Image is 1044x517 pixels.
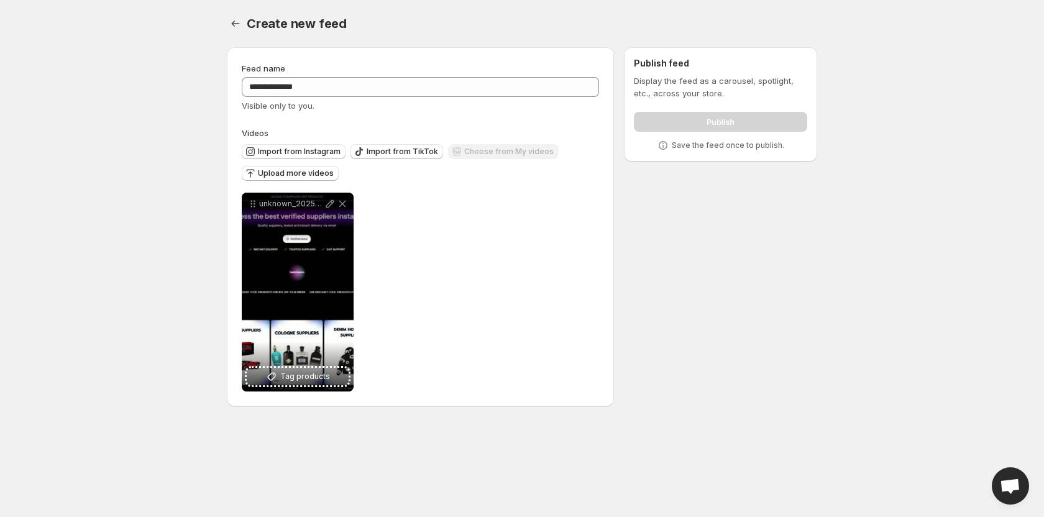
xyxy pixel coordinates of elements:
[227,15,244,32] button: Settings
[350,144,443,159] button: Import from TikTok
[258,147,341,157] span: Import from Instagram
[672,140,784,150] p: Save the feed once to publish.
[242,166,339,181] button: Upload more videos
[367,147,438,157] span: Import from TikTok
[280,370,330,383] span: Tag products
[258,168,334,178] span: Upload more videos
[242,193,354,391] div: unknown_20250928-0002Tag products
[242,63,285,73] span: Feed name
[247,368,349,385] button: Tag products
[242,128,268,138] span: Videos
[242,101,314,111] span: Visible only to you.
[992,467,1029,505] div: Open chat
[247,16,347,31] span: Create new feed
[634,75,807,99] p: Display the feed as a carousel, spotlight, etc., across your store.
[634,57,807,70] h2: Publish feed
[242,144,346,159] button: Import from Instagram
[259,199,324,209] p: unknown_20250928-0002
